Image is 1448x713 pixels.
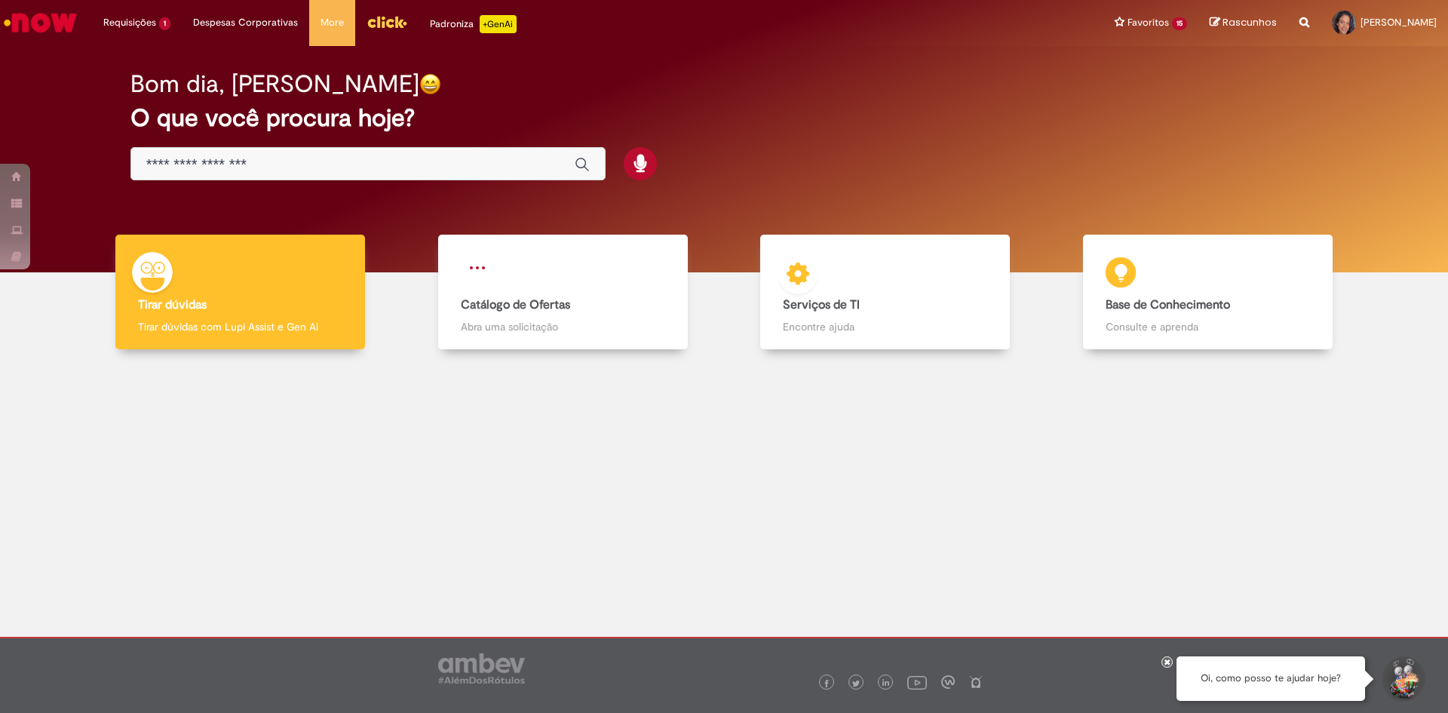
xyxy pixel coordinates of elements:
img: click_logo_yellow_360x200.png [367,11,407,33]
img: logo_footer_linkedin.png [882,679,890,688]
p: Tirar dúvidas com Lupi Assist e Gen Ai [138,319,342,334]
span: Favoritos [1127,15,1169,30]
p: Encontre ajuda [783,319,987,334]
p: Abra uma solicitação [461,319,665,334]
h2: Bom dia, [PERSON_NAME] [130,71,419,97]
span: Despesas Corporativas [193,15,298,30]
h2: O que você procura hoje? [130,105,1318,131]
b: Catálogo de Ofertas [461,297,570,312]
b: Base de Conhecimento [1106,297,1230,312]
span: Requisições [103,15,156,30]
img: logo_footer_twitter.png [852,680,860,687]
img: logo_footer_ambev_rotulo_gray.png [438,653,525,684]
img: happy-face.png [419,73,441,95]
img: logo_footer_youtube.png [907,672,927,692]
img: logo_footer_workplace.png [941,675,955,689]
span: [PERSON_NAME] [1361,16,1437,29]
div: Oi, como posso te ajudar hoje? [1176,656,1365,701]
img: logo_footer_naosei.png [969,675,983,689]
b: Tirar dúvidas [138,297,207,312]
span: 1 [159,17,170,30]
span: More [321,15,344,30]
span: Rascunhos [1223,15,1277,29]
a: Tirar dúvidas Tirar dúvidas com Lupi Assist e Gen Ai [79,235,402,350]
b: Serviços de TI [783,297,860,312]
a: Base de Conhecimento Consulte e aprenda [1047,235,1370,350]
div: Padroniza [430,15,517,33]
img: ServiceNow [2,8,79,38]
a: Serviços de TI Encontre ajuda [724,235,1047,350]
button: Iniciar Conversa de Suporte [1380,656,1425,702]
a: Catálogo de Ofertas Abra uma solicitação [402,235,725,350]
a: Rascunhos [1210,16,1277,30]
p: +GenAi [480,15,517,33]
span: 15 [1172,17,1187,30]
img: logo_footer_facebook.png [823,680,830,687]
p: Consulte e aprenda [1106,319,1310,334]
